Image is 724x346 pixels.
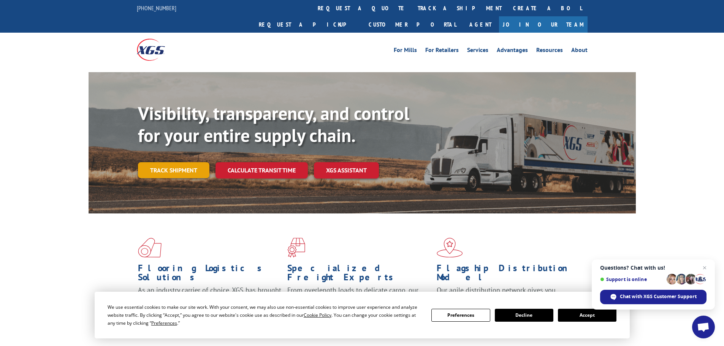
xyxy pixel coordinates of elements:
span: Close chat [700,263,709,272]
span: Support is online [600,276,664,282]
span: Chat with XGS Customer Support [620,293,697,300]
div: Open chat [692,316,715,338]
p: From overlength loads to delicate cargo, our experienced staff knows the best way to move your fr... [287,286,431,319]
button: Preferences [431,309,490,322]
span: Our agile distribution network gives you nationwide inventory management on demand. [437,286,577,303]
span: Questions? Chat with us! [600,265,707,271]
a: Calculate transit time [215,162,308,179]
h1: Specialized Freight Experts [287,264,431,286]
img: xgs-icon-focused-on-flooring-red [287,238,305,258]
a: Customer Portal [363,16,462,33]
div: Chat with XGS Customer Support [600,290,707,304]
h1: Flooring Logistics Solutions [138,264,282,286]
a: For Mills [394,47,417,55]
div: We use essential cookies to make our site work. With your consent, we may also use non-essential ... [108,303,422,327]
img: xgs-icon-total-supply-chain-intelligence-red [138,238,162,258]
a: Services [467,47,488,55]
a: Agent [462,16,499,33]
span: Preferences [151,320,177,326]
h1: Flagship Distribution Model [437,264,580,286]
a: About [571,47,588,55]
img: xgs-icon-flagship-distribution-model-red [437,238,463,258]
a: Advantages [497,47,528,55]
a: Request a pickup [253,16,363,33]
button: Decline [495,309,553,322]
div: Cookie Consent Prompt [95,292,630,338]
a: XGS ASSISTANT [314,162,379,179]
a: Resources [536,47,563,55]
a: Track shipment [138,162,209,178]
b: Visibility, transparency, and control for your entire supply chain. [138,101,409,147]
button: Accept [558,309,616,322]
a: Join Our Team [499,16,588,33]
span: As an industry carrier of choice, XGS has brought innovation and dedication to flooring logistics... [138,286,281,313]
span: Cookie Policy [304,312,331,318]
a: For Retailers [425,47,459,55]
a: [PHONE_NUMBER] [137,4,176,12]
